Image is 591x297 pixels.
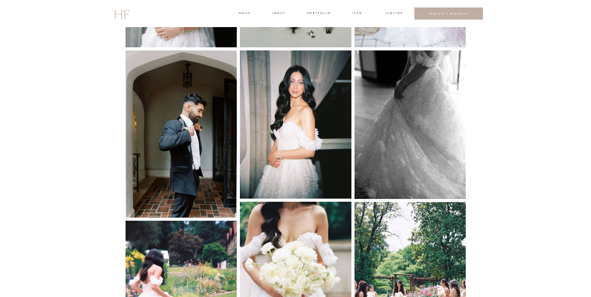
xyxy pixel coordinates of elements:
a: home [239,11,250,16]
a: portfolio [307,11,331,16]
a: INQUIRE [385,11,402,16]
a: about [272,11,285,16]
a: REQUEST A PROPOSAL [419,12,478,15]
a: INFO [352,11,363,16]
a: HF [114,5,129,23]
